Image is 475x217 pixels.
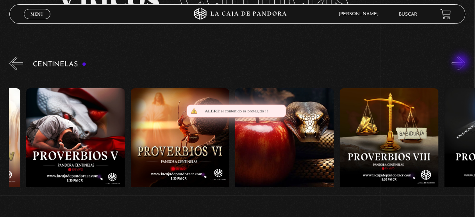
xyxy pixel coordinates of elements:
span: Cerrar [28,18,46,24]
a: Buscar [399,12,417,17]
a: View your shopping cart [441,9,451,20]
span: Menu [30,12,43,16]
button: Next [452,57,466,70]
h3: Centinelas [33,61,86,68]
span: [PERSON_NAME] [335,12,386,16]
div: el contenido es protegido !! [187,105,286,117]
button: Previous [9,57,23,70]
span: Alert: [205,108,221,113]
